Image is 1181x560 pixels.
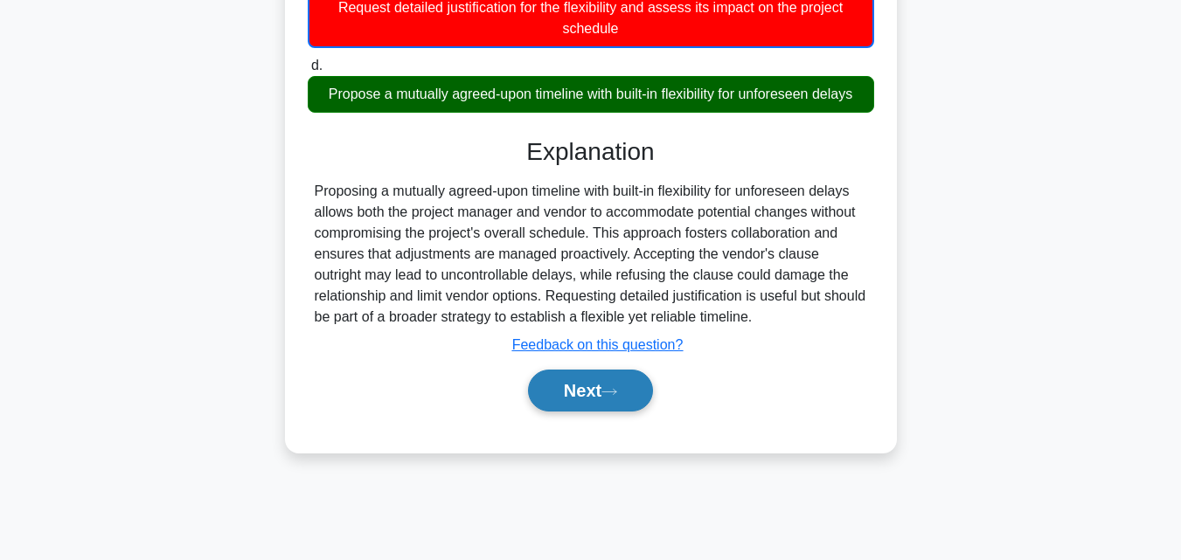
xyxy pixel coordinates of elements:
[318,137,864,167] h3: Explanation
[311,58,323,73] span: d.
[315,181,867,328] div: Proposing a mutually agreed-upon timeline with built-in flexibility for unforeseen delays allows ...
[528,370,653,411] button: Next
[308,76,874,113] div: Propose a mutually agreed-upon timeline with built-in flexibility for unforeseen delays
[512,337,684,352] a: Feedback on this question?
